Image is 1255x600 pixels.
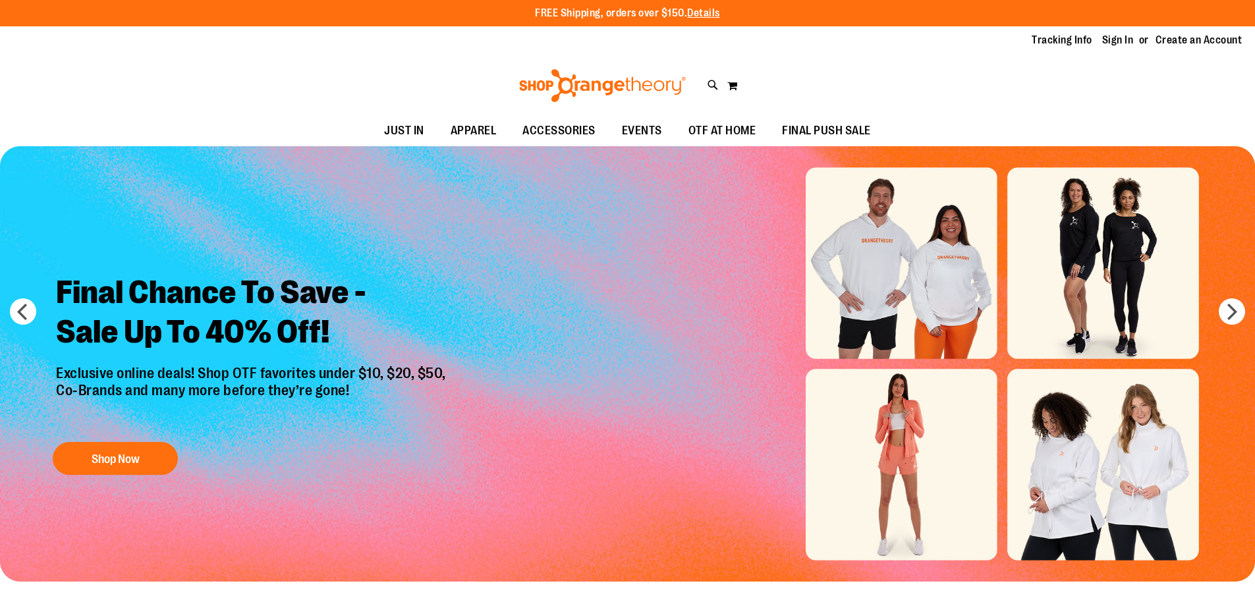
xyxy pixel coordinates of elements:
h2: Final Chance To Save - Sale Up To 40% Off! [46,263,459,365]
a: FINAL PUSH SALE [769,116,884,146]
a: EVENTS [609,116,675,146]
span: ACCESSORIES [522,116,596,146]
a: Sign In [1102,33,1134,47]
span: OTF AT HOME [688,116,756,146]
p: Exclusive online deals! Shop OTF favorites under $10, $20, $50, Co-Brands and many more before th... [46,365,459,429]
img: Shop Orangetheory [517,69,688,102]
span: JUST IN [384,116,424,146]
a: APPAREL [437,116,510,146]
a: Tracking Info [1032,33,1092,47]
p: FREE Shipping, orders over $150. [535,6,720,21]
button: prev [10,298,36,325]
a: Final Chance To Save -Sale Up To 40% Off! Exclusive online deals! Shop OTF favorites under $10, $... [46,263,459,482]
a: JUST IN [371,116,437,146]
a: Details [687,7,720,19]
span: FINAL PUSH SALE [782,116,871,146]
button: Shop Now [53,442,178,475]
span: APPAREL [451,116,497,146]
a: OTF AT HOME [675,116,769,146]
a: ACCESSORIES [509,116,609,146]
a: Create an Account [1156,33,1242,47]
button: next [1219,298,1245,325]
span: EVENTS [622,116,662,146]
